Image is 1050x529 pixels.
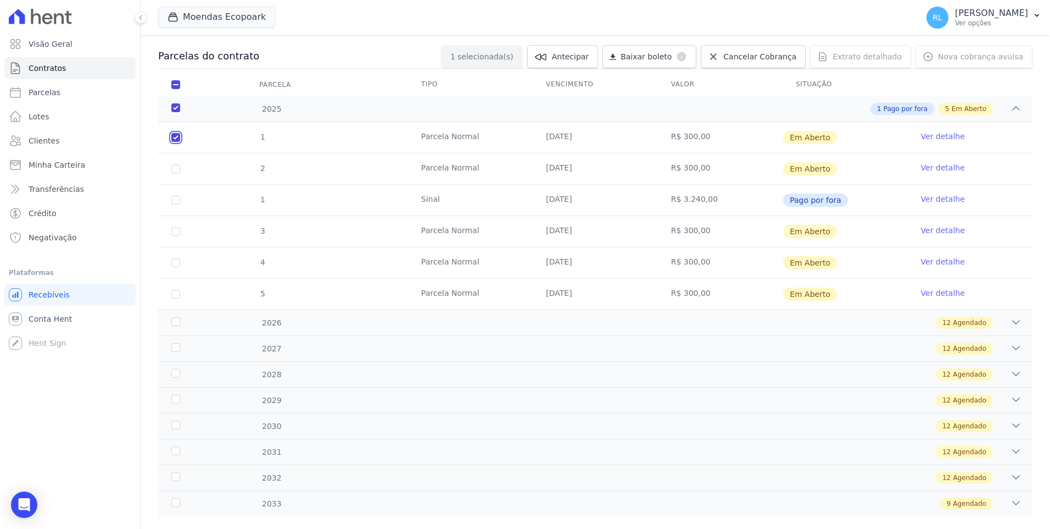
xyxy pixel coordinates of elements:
td: Parcela Normal [408,216,533,247]
span: Cancelar Cobrança [723,51,796,62]
span: 3 [259,227,265,235]
span: Em Aberto [783,288,837,301]
span: Agendado [953,447,986,457]
td: [DATE] [533,216,657,247]
a: Antecipar [527,45,598,68]
span: Parcelas [29,87,60,98]
span: Negativação [29,232,77,243]
span: 5 [945,104,950,114]
p: Ver opções [955,19,1028,27]
td: [DATE] [533,279,657,310]
button: RL [PERSON_NAME] Ver opções [918,2,1050,33]
span: Conta Hent [29,313,72,324]
span: Visão Geral [29,38,72,49]
input: default [171,133,180,142]
a: Conta Hent [4,308,136,330]
span: 1 [259,133,265,141]
th: Valor [658,73,783,96]
span: Transferências [29,184,84,195]
a: Contratos [4,57,136,79]
a: Ver detalhe [921,194,965,205]
div: Plataformas [9,266,131,279]
a: Minha Carteira [4,154,136,176]
span: Lotes [29,111,49,122]
span: Antecipar [552,51,589,62]
a: Visão Geral [4,33,136,55]
td: Parcela Normal [408,122,533,153]
th: Tipo [408,73,533,96]
span: Agendado [953,421,986,431]
input: default [171,164,180,173]
span: Agendado [953,370,986,379]
span: 5 [259,289,265,298]
td: [DATE] [533,247,657,278]
span: 12 [942,395,951,405]
input: default [171,227,180,236]
span: Em Aberto [783,162,837,175]
td: Parcela Normal [408,153,533,184]
span: Em Aberto [783,225,837,238]
td: R$ 300,00 [658,279,783,310]
span: 12 [942,344,951,354]
span: Recebíveis [29,289,70,300]
span: Agendado [953,473,986,483]
span: Em Aberto [783,131,837,144]
a: Cancelar Cobrança [701,45,806,68]
span: RL [932,14,942,21]
input: Só é possível selecionar pagamentos em aberto [171,196,180,205]
span: Minha Carteira [29,159,85,170]
span: 1 [450,51,455,62]
span: 2 [259,164,265,173]
button: Moendas Ecopoark [158,7,275,27]
span: selecionada(s) [457,51,513,62]
td: Parcela Normal [408,247,533,278]
td: Parcela Normal [408,279,533,310]
span: 4 [259,258,265,267]
a: Ver detalhe [921,225,965,236]
span: 12 [942,370,951,379]
span: 12 [942,318,951,328]
span: Crédito [29,208,57,219]
td: [DATE] [533,185,657,216]
a: Parcelas [4,81,136,103]
span: 12 [942,473,951,483]
span: Agendado [953,499,986,509]
span: Agendado [953,344,986,354]
span: Pago por fora [783,194,848,207]
td: [DATE] [533,153,657,184]
span: 12 [942,447,951,457]
span: Baixar boleto [621,51,672,62]
a: Transferências [4,178,136,200]
a: Ver detalhe [921,131,965,142]
div: Open Intercom Messenger [11,492,37,518]
span: Contratos [29,63,66,74]
a: Crédito [4,202,136,224]
span: Em Aberto [952,104,986,114]
td: R$ 300,00 [658,153,783,184]
input: default [171,290,180,299]
span: 12 [942,421,951,431]
td: R$ 300,00 [658,247,783,278]
td: R$ 3.240,00 [658,185,783,216]
td: R$ 300,00 [658,216,783,247]
td: Sinal [408,185,533,216]
p: [PERSON_NAME] [955,8,1028,19]
a: Lotes [4,106,136,128]
th: Vencimento [533,73,657,96]
td: [DATE] [533,122,657,153]
span: Em Aberto [783,256,837,269]
div: Parcela [246,74,304,96]
span: 1 [877,104,881,114]
a: Baixar boleto [602,45,696,68]
span: Agendado [953,318,986,328]
td: R$ 300,00 [658,122,783,153]
a: Ver detalhe [921,162,965,173]
span: Pago por fora [884,104,928,114]
a: Clientes [4,130,136,152]
h3: Parcelas do contrato [158,49,259,63]
a: Ver detalhe [921,288,965,299]
span: 1 [259,195,265,204]
span: 9 [947,499,951,509]
a: Negativação [4,227,136,249]
a: Recebíveis [4,284,136,306]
